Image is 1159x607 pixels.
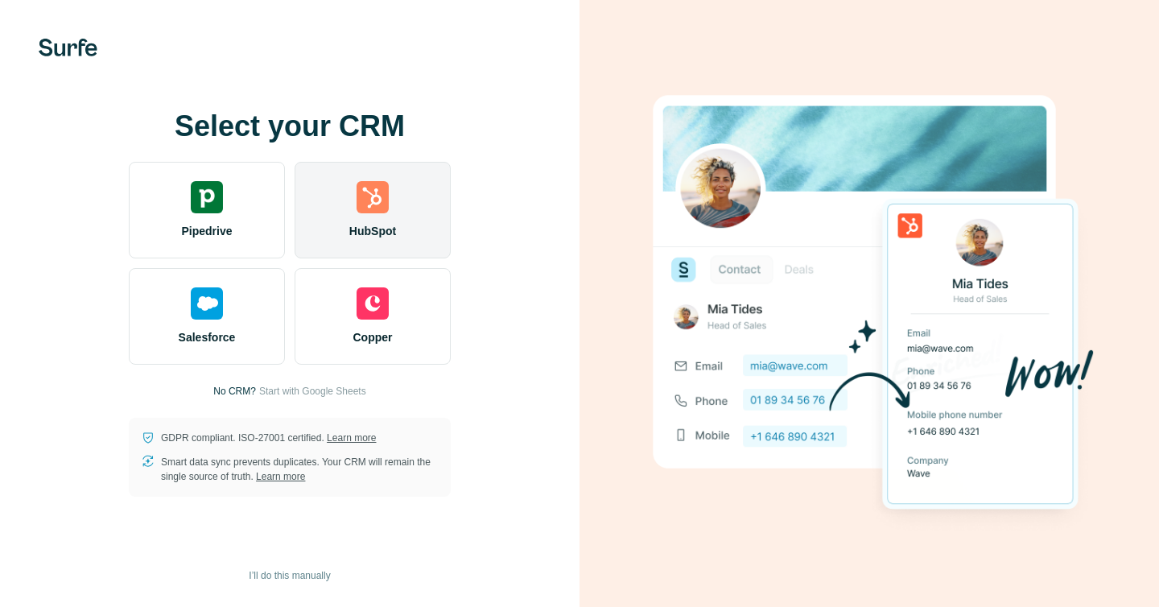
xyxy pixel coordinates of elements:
[353,329,393,345] span: Copper
[191,181,223,213] img: pipedrive's logo
[327,432,376,444] a: Learn more
[161,431,376,445] p: GDPR compliant. ISO-27001 certified.
[39,39,97,56] img: Surfe's logo
[213,384,256,398] p: No CRM?
[259,384,366,398] button: Start with Google Sheets
[161,455,438,484] p: Smart data sync prevents duplicates. Your CRM will remain the single source of truth.
[237,564,341,588] button: I’ll do this manually
[181,223,232,239] span: Pipedrive
[191,287,223,320] img: salesforce's logo
[249,568,330,583] span: I’ll do this manually
[256,471,305,482] a: Learn more
[349,223,396,239] span: HubSpot
[357,287,389,320] img: copper's logo
[357,181,389,213] img: hubspot's logo
[129,110,451,142] h1: Select your CRM
[179,329,236,345] span: Salesforce
[644,70,1095,537] img: HUBSPOT image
